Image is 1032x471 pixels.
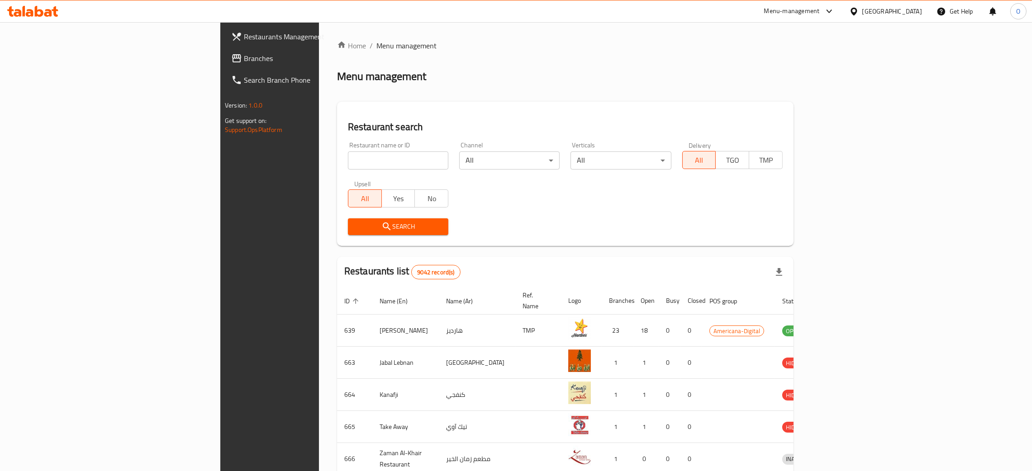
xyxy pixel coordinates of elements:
th: Open [633,287,659,315]
span: Menu management [376,40,437,51]
td: 18 [633,315,659,347]
td: 0 [680,315,702,347]
th: Branches [602,287,633,315]
span: Get support on: [225,115,266,127]
a: Branches [224,47,393,69]
div: All [571,151,671,170]
td: 1 [633,411,659,443]
label: Upsell [354,180,371,187]
span: Search [355,221,441,232]
td: 23 [602,315,633,347]
td: [GEOGRAPHIC_DATA] [439,347,515,379]
img: Take Away [568,414,591,436]
td: Take Away [372,411,439,443]
span: TGO [719,154,746,167]
a: Support.OpsPlatform [225,124,282,136]
span: Status [782,296,812,306]
span: POS group [709,296,749,306]
td: 0 [659,379,680,411]
span: HIDDEN [782,390,809,400]
span: 9042 record(s) [412,268,460,277]
td: تيك آوي [439,411,515,443]
span: Yes [385,192,412,205]
img: Zaman Al-Khair Restaurant [568,446,591,468]
td: 0 [659,315,680,347]
span: Ref. Name [523,290,550,311]
td: 0 [680,347,702,379]
th: Closed [680,287,702,315]
div: Export file [768,261,790,283]
div: INACTIVE [782,454,813,465]
a: Restaurants Management [224,26,393,47]
button: All [682,151,716,169]
span: No [419,192,445,205]
button: TGO [715,151,749,169]
div: Menu-management [764,6,820,17]
td: TMP [515,315,561,347]
span: Search Branch Phone [244,75,385,85]
th: Logo [561,287,602,315]
button: Search [348,218,448,235]
td: 0 [680,379,702,411]
td: Kanafji [372,379,439,411]
img: Kanafji [568,382,591,404]
span: Version: [225,99,247,111]
label: Delivery [689,142,711,148]
h2: Restaurant search [348,120,783,134]
td: 0 [659,411,680,443]
td: 1 [633,347,659,379]
div: All [459,151,560,170]
span: INACTIVE [782,454,813,464]
td: 1 [633,379,659,411]
td: Jabal Lebnan [372,347,439,379]
td: كنفجي [439,379,515,411]
button: All [348,189,382,207]
h2: Menu management [337,69,426,84]
td: 1 [602,379,633,411]
td: 0 [659,347,680,379]
span: O [1016,6,1020,16]
h2: Restaurants list [344,264,461,279]
span: 1.0.0 [248,99,262,111]
th: Busy [659,287,680,315]
td: 0 [680,411,702,443]
button: Yes [381,189,415,207]
span: TMP [753,154,779,167]
span: HIDDEN [782,422,809,433]
td: [PERSON_NAME] [372,315,439,347]
span: Restaurants Management [244,31,385,42]
span: Name (En) [380,296,419,306]
div: [GEOGRAPHIC_DATA] [862,6,922,16]
span: Name (Ar) [446,296,485,306]
div: Total records count [411,265,460,279]
td: هارديز [439,315,515,347]
img: Hardee's [568,317,591,340]
span: HIDDEN [782,358,809,368]
a: Search Branch Phone [224,69,393,91]
span: All [352,192,378,205]
button: TMP [749,151,783,169]
td: 1 [602,411,633,443]
span: Branches [244,53,385,64]
input: Search for restaurant name or ID.. [348,151,448,170]
td: 1 [602,347,633,379]
nav: breadcrumb [337,40,794,51]
span: ID [344,296,361,306]
span: OPEN [782,326,804,336]
img: Jabal Lebnan [568,349,591,372]
span: Americana-Digital [710,326,764,336]
span: All [686,154,713,167]
button: No [414,189,448,207]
